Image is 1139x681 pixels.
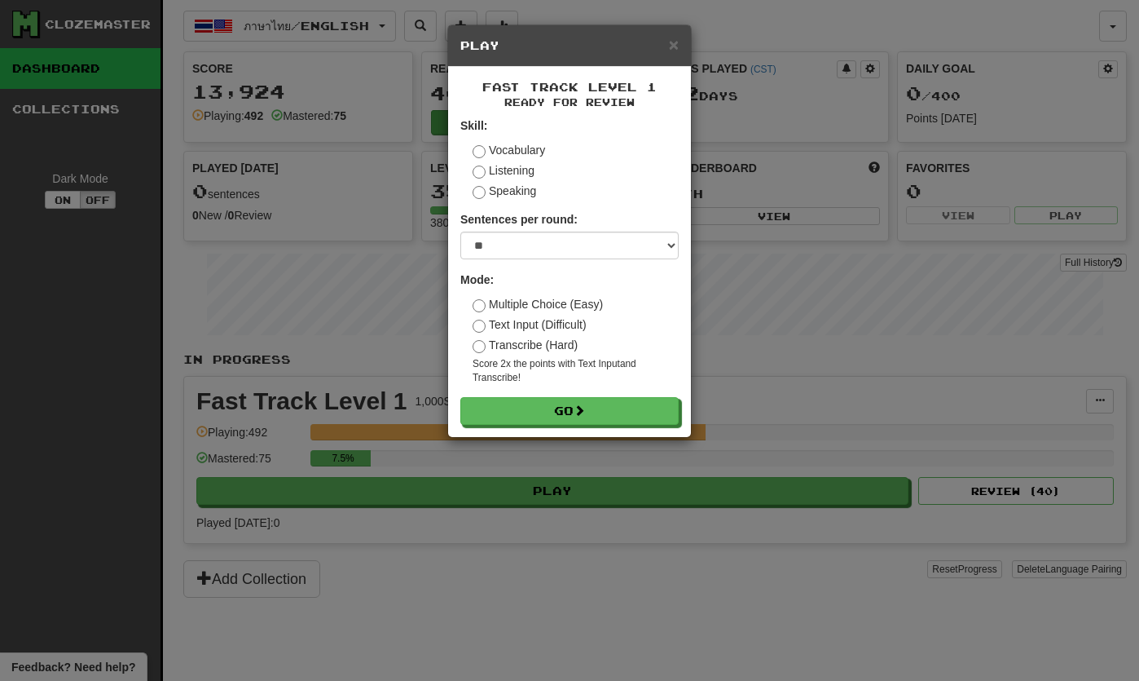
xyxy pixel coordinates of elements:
strong: Skill: [460,119,487,132]
label: Multiple Choice (Easy) [473,296,603,312]
input: Multiple Choice (Easy) [473,299,486,312]
label: Sentences per round: [460,211,578,228]
input: Transcribe (Hard) [473,340,486,353]
button: Close [669,36,679,53]
strong: Mode: [460,273,494,286]
input: Speaking [473,186,486,199]
span: Fast Track Level 1 [482,80,657,94]
label: Transcribe (Hard) [473,337,578,353]
h5: Play [460,38,679,54]
button: Go [460,397,679,425]
label: Speaking [473,183,536,199]
span: × [669,35,679,54]
label: Text Input (Difficult) [473,316,587,333]
input: Text Input (Difficult) [473,320,486,333]
small: Score 2x the points with Text Input and Transcribe ! [473,357,679,385]
input: Vocabulary [473,145,486,158]
small: Ready for Review [460,95,679,109]
label: Listening [473,162,534,179]
label: Vocabulary [473,142,545,158]
input: Listening [473,166,486,179]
